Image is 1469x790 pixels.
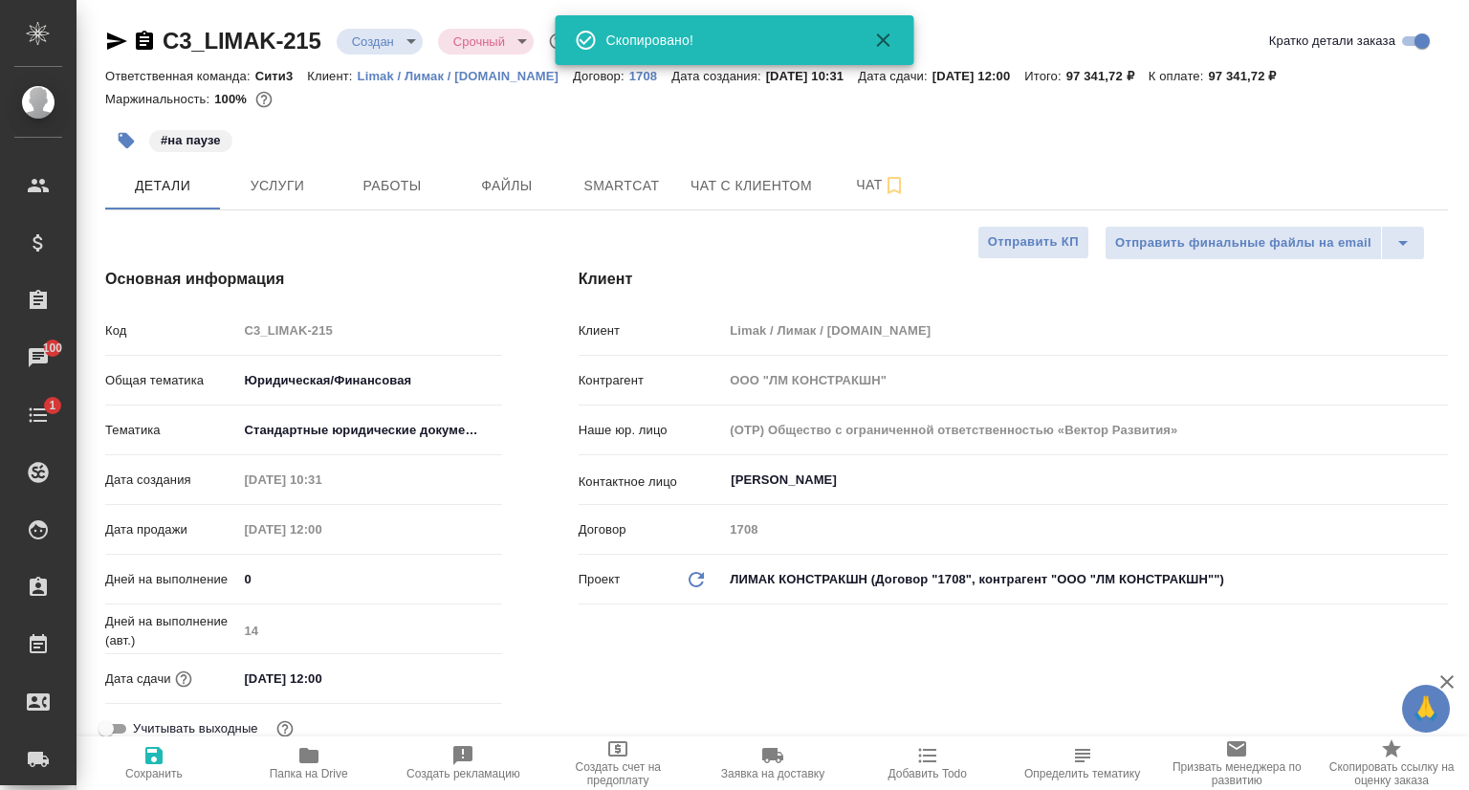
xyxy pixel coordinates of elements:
div: Скопировано! [606,31,845,50]
span: 1 [37,396,67,415]
button: Создать счет на предоплату [540,736,695,790]
span: Скопировать ссылку на оценку заказа [1326,760,1458,787]
p: Дата продажи [105,520,237,539]
p: Дата сдачи [105,669,171,689]
svg: Подписаться [883,174,906,197]
span: Призвать менеджера по развитию [1171,760,1303,787]
p: [DATE] 12:00 [932,69,1025,83]
div: split button [1105,226,1425,260]
input: Пустое поле [723,317,1448,344]
button: Призвать менеджера по развитию [1159,736,1314,790]
button: Срочный [448,33,511,50]
span: Учитывать выходные [133,719,258,738]
p: 1708 [629,69,671,83]
p: 97 341,72 ₽ [1208,69,1290,83]
span: Чат [835,173,927,197]
p: 97 341,72 ₽ [1066,69,1149,83]
div: Стандартные юридические документы, договоры, уставы [237,414,502,447]
a: Limak / Лимак / [DOMAIN_NAME] [358,67,573,83]
p: Дата сдачи: [858,69,932,83]
p: Дней на выполнение (авт.) [105,612,237,650]
input: Пустое поле [237,516,405,543]
div: ЛИМАК КОНСТРАКШН (Договор "1708", контрагент "ООО "ЛМ КОНСТРАКШН"") [723,563,1448,596]
button: Open [1437,478,1441,482]
span: Добавить Todo [888,767,967,780]
button: Скопировать ссылку на оценку заказа [1314,736,1469,790]
button: Скопировать ссылку [133,30,156,53]
span: Папка на Drive [270,767,348,780]
button: Добавить тэг [105,120,147,162]
p: #на паузе [161,131,221,150]
button: Создать рекламацию [386,736,541,790]
button: Закрыть [861,29,907,52]
span: Файлы [461,174,553,198]
a: 100 [5,334,72,382]
a: 1708 [629,67,671,83]
input: ✎ Введи что-нибудь [237,565,502,593]
button: Сохранить [77,736,231,790]
p: Клиент: [307,69,357,83]
button: Создан [346,33,400,50]
span: Работы [346,174,438,198]
button: Добавить Todo [850,736,1005,790]
span: Чат с клиентом [691,174,812,198]
div: Создан [337,29,423,55]
input: Пустое поле [723,366,1448,394]
input: Пустое поле [237,617,502,645]
p: Дней на выполнение [105,570,237,589]
button: Доп статусы указывают на важность/срочность заказа [545,29,570,54]
div: Создан [438,29,534,55]
p: Контактное лицо [579,472,724,492]
p: Клиент [579,321,724,340]
a: 1 [5,391,72,439]
input: Пустое поле [723,516,1448,543]
span: Отправить КП [988,231,1079,253]
p: Контрагент [579,371,724,390]
button: Определить тематику [1005,736,1160,790]
button: 🙏 [1402,685,1450,733]
button: Отправить финальные файлы на email [1105,226,1382,260]
input: ✎ Введи что-нибудь [237,665,405,692]
p: Тематика [105,421,237,440]
button: Выбери, если сб и вс нужно считать рабочими днями для выполнения заказа. [273,716,297,741]
p: Дата создания [105,471,237,490]
p: Общая тематика [105,371,237,390]
p: 100% [214,92,252,106]
span: Заявка на доставку [721,767,824,780]
span: Определить тематику [1024,767,1140,780]
input: Пустое поле [723,416,1448,444]
p: Ответственная команда: [105,69,255,83]
h4: Основная информация [105,268,502,291]
span: Услуги [231,174,323,198]
span: Отправить финальные файлы на email [1115,232,1371,254]
span: Сохранить [125,767,183,780]
p: [DATE] 10:31 [766,69,859,83]
p: Код [105,321,237,340]
input: Пустое поле [237,466,405,494]
p: Сити3 [255,69,308,83]
p: Договор: [573,69,629,83]
span: 🙏 [1410,689,1442,729]
span: Создать счет на предоплату [552,760,684,787]
button: Заявка на доставку [695,736,850,790]
p: Наше юр. лицо [579,421,724,440]
button: Папка на Drive [231,736,386,790]
span: Создать рекламацию [406,767,520,780]
a: C3_LIMAK-215 [163,28,321,54]
p: Проект [579,570,621,589]
h4: Клиент [579,268,1448,291]
p: Limak / Лимак / [DOMAIN_NAME] [358,69,573,83]
p: Договор [579,520,724,539]
p: Дата создания: [671,69,765,83]
span: Детали [117,174,208,198]
span: Smartcat [576,174,668,198]
span: 100 [32,339,75,358]
p: Итого: [1024,69,1065,83]
button: 0.00 RUB; [252,87,276,112]
button: Скопировать ссылку для ЯМессенджера [105,30,128,53]
p: К оплате: [1149,69,1209,83]
button: Отправить КП [977,226,1089,259]
div: Юридическая/Финансовая [237,364,502,397]
button: Если добавить услуги и заполнить их объемом, то дата рассчитается автоматически [171,667,196,691]
p: Маржинальность: [105,92,214,106]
